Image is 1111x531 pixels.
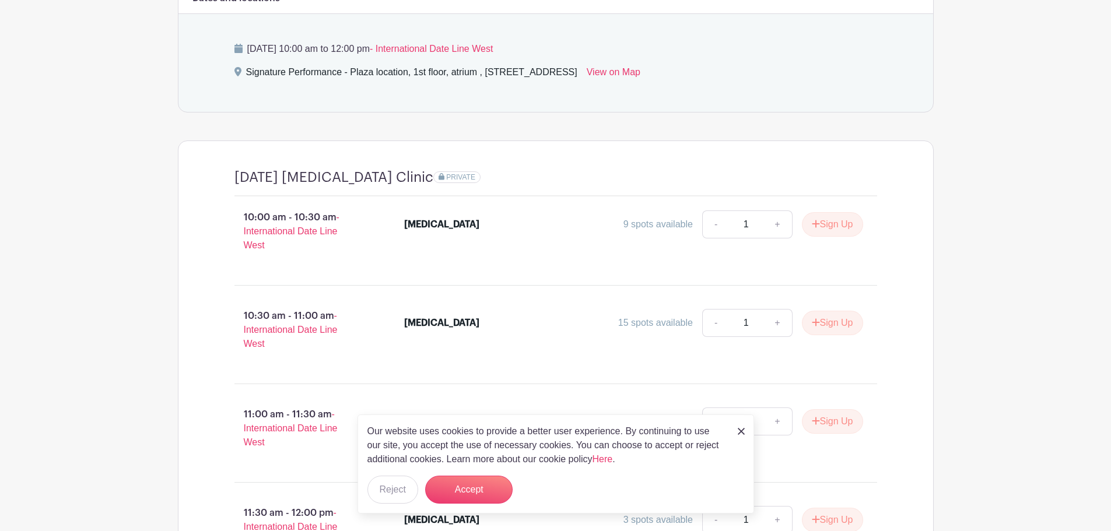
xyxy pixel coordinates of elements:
div: [MEDICAL_DATA] [404,316,479,330]
div: 9 spots available [623,217,693,231]
a: - [702,309,729,337]
button: Accept [425,476,513,504]
p: [DATE] 10:00 am to 12:00 pm [234,42,877,56]
button: Sign Up [802,311,863,335]
a: Here [593,454,613,464]
p: Our website uses cookies to provide a better user experience. By continuing to use our site, you ... [367,424,726,466]
span: - International Date Line West [244,409,338,447]
a: View on Map [587,65,640,84]
button: Sign Up [802,212,863,237]
p: 10:00 am - 10:30 am [216,206,386,257]
span: - International Date Line West [244,311,338,349]
button: Sign Up [802,409,863,434]
img: close_button-5f87c8562297e5c2d7936805f587ecaba9071eb48480494691a3f1689db116b3.svg [738,428,745,435]
a: - [702,407,729,435]
a: + [763,309,792,337]
div: 15 spots available [618,316,693,330]
h4: [DATE] [MEDICAL_DATA] Clinic [234,169,433,186]
span: PRIVATE [446,173,475,181]
p: 11:00 am - 11:30 am [216,403,386,454]
div: Signature Performance - Plaza location, 1st floor, atrium , [STREET_ADDRESS] [246,65,577,84]
a: + [763,407,792,435]
span: - International Date Line West [244,212,339,250]
a: - [702,210,729,238]
a: + [763,210,792,238]
div: [MEDICAL_DATA] [404,217,479,231]
span: - International Date Line West [370,44,493,54]
p: 10:30 am - 11:00 am [216,304,386,356]
div: [MEDICAL_DATA] [404,513,479,527]
div: 3 spots available [623,513,693,527]
button: Reject [367,476,418,504]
